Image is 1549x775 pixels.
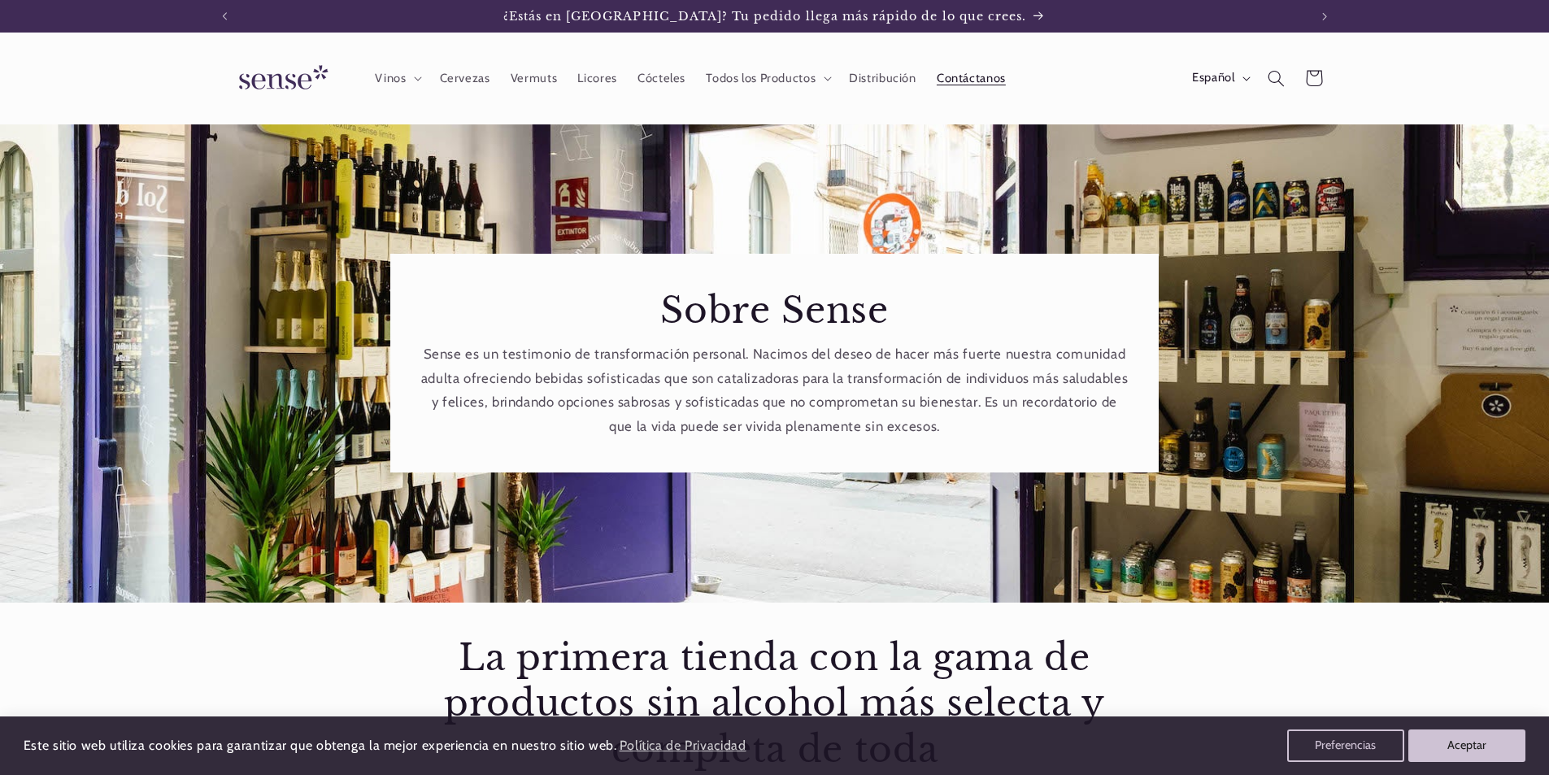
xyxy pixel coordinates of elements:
[637,71,685,86] span: Cócteles
[420,342,1129,438] p: Sense es un testimonio de transformación personal. Nacimos del deseo de hacer más fuerte nuestra...
[500,60,568,96] a: Vermuts
[1408,729,1525,762] button: Aceptar
[839,60,927,96] a: Distribución
[926,60,1016,96] a: Contáctanos
[577,71,616,86] span: Licores
[440,71,490,86] span: Cervezas
[213,49,348,108] a: Sense
[1258,59,1295,97] summary: Búsqueda
[1287,729,1404,762] button: Preferencias
[429,60,500,96] a: Cervezas
[24,738,617,753] span: Este sitio web utiliza cookies para garantizar que obtenga la mejor experiencia en nuestro sitio ...
[706,71,816,86] span: Todos los Productos
[1181,62,1257,94] button: Español
[1192,69,1234,87] span: Español
[627,60,695,96] a: Cócteles
[365,60,429,96] summary: Vinos
[503,9,1027,24] span: ¿Estás en [GEOGRAPHIC_DATA]? Tu pedido llega más rápido de lo que crees.
[696,60,839,96] summary: Todos los Productos
[849,71,916,86] span: Distribución
[375,71,406,86] span: Vinos
[616,732,748,760] a: Política de Privacidad (opens in a new tab)
[420,288,1129,334] h2: Sobre Sense
[937,71,1006,86] span: Contáctanos
[568,60,628,96] a: Licores
[511,71,557,86] span: Vermuts
[220,55,342,102] img: Sense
